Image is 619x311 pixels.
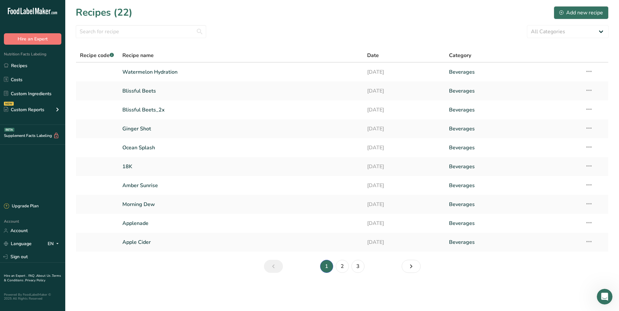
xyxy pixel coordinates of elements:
[449,179,577,192] a: Beverages
[367,52,379,59] span: Date
[449,84,577,98] a: Beverages
[80,52,114,59] span: Recipe code
[449,198,577,211] a: Beverages
[367,160,441,173] a: [DATE]
[25,278,45,283] a: Privacy Policy
[367,179,441,192] a: [DATE]
[48,240,61,248] div: EN
[367,198,441,211] a: [DATE]
[122,141,360,155] a: Ocean Splash
[449,122,577,136] a: Beverages
[76,25,206,38] input: Search for recipe
[4,293,61,301] div: Powered By FoodLabelMaker © 2025 All Rights Reserved
[76,5,132,20] h1: Recipes (22)
[367,122,441,136] a: [DATE]
[122,235,360,249] a: Apple Cider
[449,52,471,59] span: Category
[4,106,44,113] div: Custom Reports
[4,33,61,45] button: Hire an Expert
[4,203,39,210] div: Upgrade Plan
[449,235,577,249] a: Beverages
[367,65,441,79] a: [DATE]
[449,141,577,155] a: Beverages
[559,9,603,17] div: Add new recipe
[122,179,360,192] a: Amber Sunrise
[4,274,61,283] a: Terms & Conditions .
[122,52,154,59] span: Recipe name
[122,65,360,79] a: Watermelon Hydration
[449,160,577,173] a: Beverages
[351,260,364,273] a: Page 3.
[554,6,609,19] button: Add new recipe
[367,235,441,249] a: [DATE]
[122,216,360,230] a: Applenade
[597,289,612,304] iframe: Intercom live chat
[367,141,441,155] a: [DATE]
[449,216,577,230] a: Beverages
[4,128,14,132] div: BETA
[4,238,32,249] a: Language
[449,103,577,117] a: Beverages
[449,65,577,79] a: Beverages
[367,103,441,117] a: [DATE]
[122,84,360,98] a: Blissful Beets
[4,102,14,106] div: NEW
[4,274,27,278] a: Hire an Expert .
[336,260,349,273] a: Page 2.
[122,103,360,117] a: Blissful Beets_2x
[122,198,360,211] a: Morning Dew
[367,84,441,98] a: [DATE]
[264,260,283,273] a: Previous page
[122,160,360,173] a: 18K
[28,274,36,278] a: FAQ .
[36,274,52,278] a: About Us .
[367,216,441,230] a: [DATE]
[402,260,421,273] a: Next page
[122,122,360,136] a: Ginger Shot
